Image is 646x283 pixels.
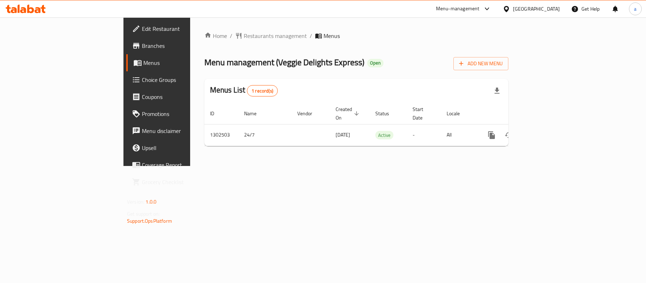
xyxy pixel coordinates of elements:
span: Menus [143,59,226,67]
span: Promotions [142,110,226,118]
span: a [634,5,636,13]
a: Coverage Report [126,156,231,173]
a: Menus [126,54,231,71]
a: Grocery Checklist [126,173,231,190]
span: Locale [447,109,469,118]
li: / [310,32,312,40]
a: Coupons [126,88,231,105]
button: Add New Menu [453,57,508,70]
span: Menu disclaimer [142,127,226,135]
a: Restaurants management [235,32,307,40]
button: Change Status [500,127,517,144]
span: 1.0.0 [145,197,156,206]
a: Upsell [126,139,231,156]
span: Restaurants management [244,32,307,40]
span: Grocery Checklist [142,178,226,186]
span: Name [244,109,266,118]
span: Status [375,109,398,118]
span: Active [375,131,393,139]
span: Upsell [142,144,226,152]
span: Menus [324,32,340,40]
span: Branches [142,41,226,50]
button: more [483,127,500,144]
span: Menu management ( Veggie Delights Express ) [204,54,364,70]
span: Coupons [142,93,226,101]
a: Edit Restaurant [126,20,231,37]
div: Open [367,59,383,67]
span: Created On [336,105,361,122]
h2: Menus List [210,85,278,96]
a: Promotions [126,105,231,122]
span: Start Date [413,105,432,122]
span: Vendor [297,109,321,118]
td: 24/7 [238,124,292,146]
span: Add New Menu [459,59,503,68]
a: Support.OpsPlatform [127,216,172,226]
a: Menu disclaimer [126,122,231,139]
div: Export file [488,82,506,99]
td: All [441,124,477,146]
a: Branches [126,37,231,54]
table: enhanced table [204,103,557,146]
span: Choice Groups [142,76,226,84]
span: Coverage Report [142,161,226,169]
td: - [407,124,441,146]
span: [DATE] [336,130,350,139]
div: Total records count [247,85,278,96]
span: Open [367,60,383,66]
div: [GEOGRAPHIC_DATA] [513,5,560,13]
span: Edit Restaurant [142,24,226,33]
span: 1 record(s) [247,88,277,94]
span: Get support on: [127,209,160,218]
nav: breadcrumb [204,32,508,40]
span: ID [210,109,223,118]
th: Actions [477,103,557,124]
div: Menu-management [436,5,480,13]
a: Choice Groups [126,71,231,88]
span: Version: [127,197,144,206]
